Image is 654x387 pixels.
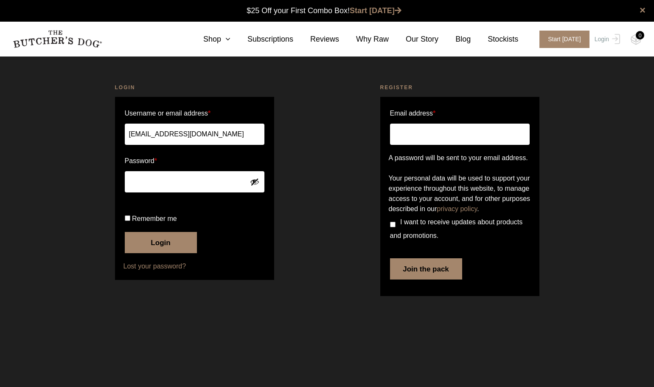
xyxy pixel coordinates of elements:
[631,34,641,45] img: TBD_Cart-Empty.png
[437,205,477,212] a: privacy policy
[640,5,646,15] a: close
[380,83,539,92] h2: Register
[115,83,274,92] h2: Login
[125,215,130,221] input: Remember me
[389,34,438,45] a: Our Story
[390,222,396,227] input: I want to receive updates about products and promotions.
[132,215,177,222] span: Remember me
[390,107,436,120] label: Email address
[539,31,589,48] span: Start [DATE]
[293,34,339,45] a: Reviews
[471,34,518,45] a: Stockists
[186,34,230,45] a: Shop
[339,34,389,45] a: Why Raw
[389,153,531,163] p: A password will be sent to your email address.
[230,34,293,45] a: Subscriptions
[125,154,264,168] label: Password
[389,173,531,214] p: Your personal data will be used to support your experience throughout this website, to manage acc...
[350,6,401,15] a: Start [DATE]
[390,218,523,239] span: I want to receive updates about products and promotions.
[125,232,197,253] button: Login
[592,31,620,48] a: Login
[438,34,471,45] a: Blog
[250,177,259,186] button: Show password
[636,31,644,40] div: 0
[390,258,462,280] button: Join the pack
[531,31,592,48] a: Start [DATE]
[125,107,264,120] label: Username or email address
[124,261,266,271] a: Lost your password?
